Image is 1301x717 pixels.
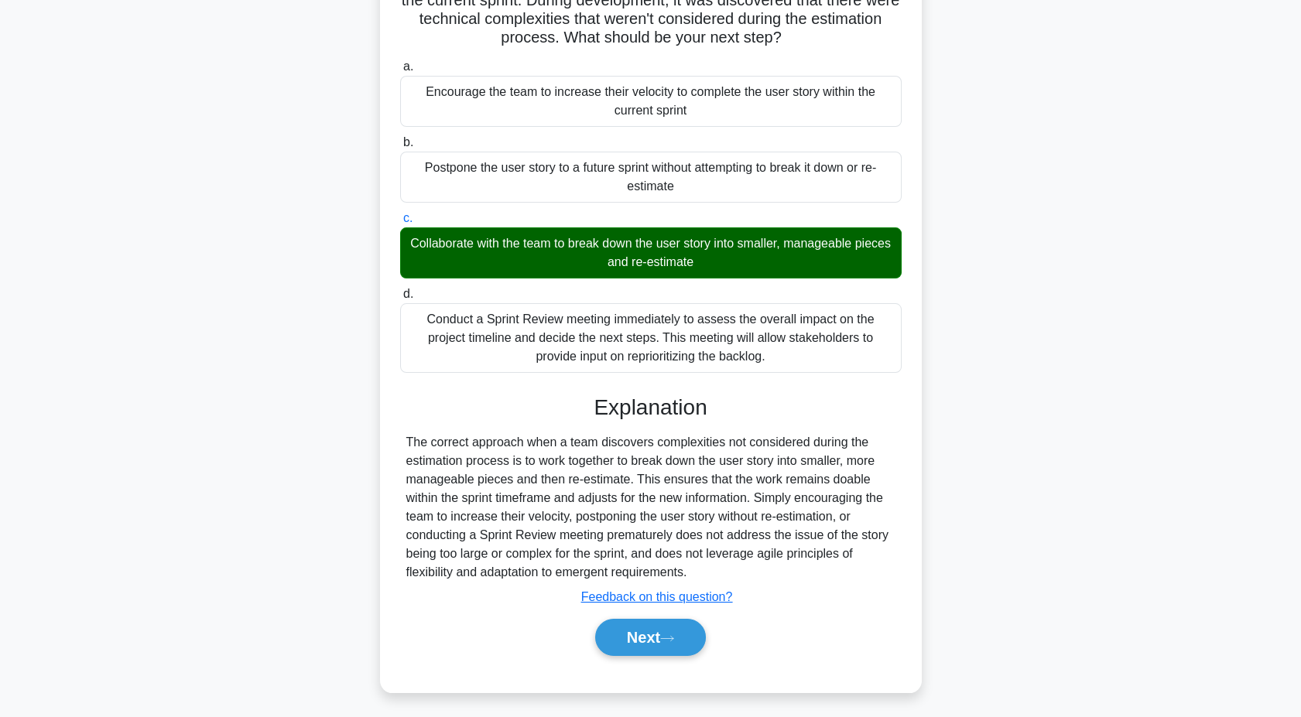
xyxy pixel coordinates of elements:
[400,76,902,127] div: Encourage the team to increase their velocity to complete the user story within the current sprint
[403,211,413,224] span: c.
[400,303,902,373] div: Conduct a Sprint Review meeting immediately to assess the overall impact on the project timeline ...
[581,590,733,603] a: Feedback on this question?
[400,152,902,203] div: Postpone the user story to a future sprint without attempting to break it down or re-estimate
[595,619,706,656] button: Next
[403,60,413,73] span: a.
[400,227,902,278] div: Collaborate with the team to break down the user story into smaller, manageable pieces and re-est...
[403,287,413,300] span: d.
[403,135,413,149] span: b.
[406,433,895,582] div: The correct approach when a team discovers complexities not considered during the estimation proc...
[409,394,892,421] h3: Explanation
